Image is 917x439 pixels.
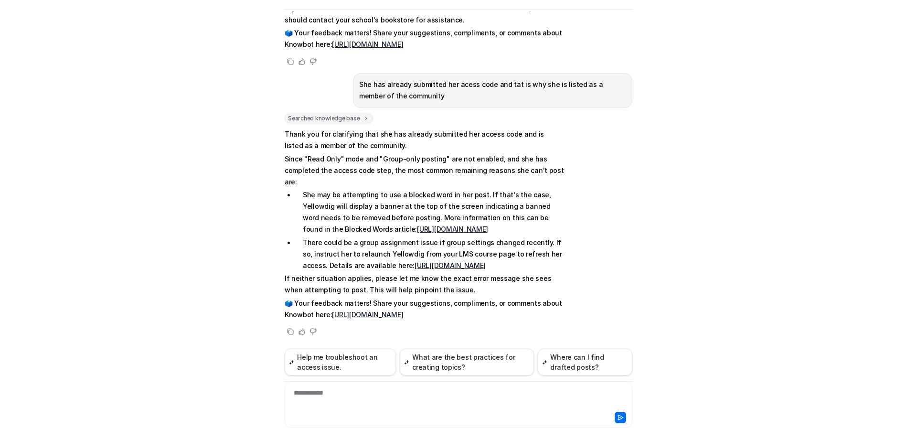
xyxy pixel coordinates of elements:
[285,298,564,321] p: 🗳️ Your feedback matters! Share your suggestions, compliments, or comments about Knowbot here:
[285,114,373,123] span: Searched knowledge base
[359,79,626,102] p: She has already submitted her acess code and tat is why she is listed as a member of the community
[538,349,632,375] button: Where can I find drafted posts?
[285,128,564,151] p: Thank you for clarifying that she has already submitted her access code and is listed as a member...
[332,40,403,48] a: [URL][DOMAIN_NAME]
[285,153,564,188] p: Since "Read Only" mode and "Group-only posting" are not enabled, and she has completed the access...
[332,311,403,319] a: [URL][DOMAIN_NAME]
[285,27,564,50] p: 🗳️ Your feedback matters! Share your suggestions, compliments, or comments about Knowbot here:
[303,189,564,235] p: She may be attempting to use a blocked word in her post. If that's the case, Yellowdig will displ...
[285,3,564,26] p: If your student does not have her access code or is unsure where to find it, she should contact y...
[285,349,396,375] button: Help me troubleshoot an access issue.
[285,273,564,296] p: If neither situation applies, please let me know the exact error message she sees when attempting...
[303,237,564,271] p: There could be a group assignment issue if group settings changed recently. If so, instruct her t...
[415,261,486,269] a: [URL][DOMAIN_NAME]
[417,225,488,233] a: [URL][DOMAIN_NAME]
[400,349,534,375] button: What are the best practices for creating topics?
